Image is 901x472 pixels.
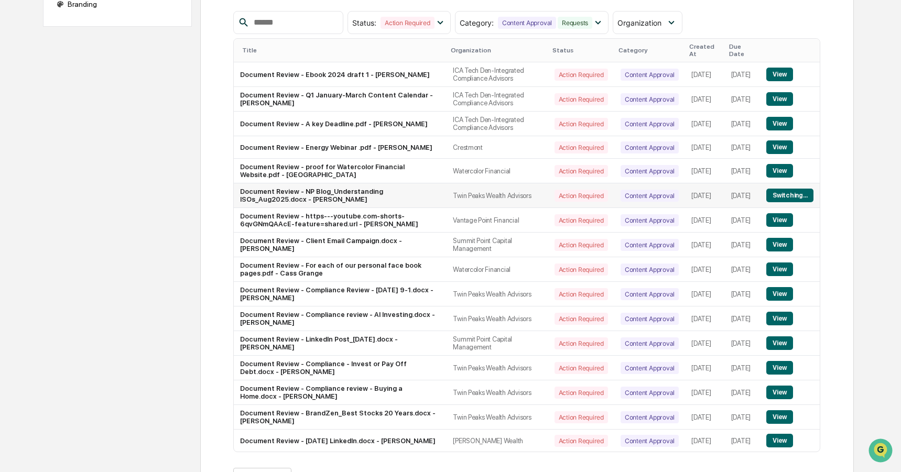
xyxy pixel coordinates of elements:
[725,356,760,380] td: [DATE]
[766,312,793,325] button: View
[685,183,725,208] td: [DATE]
[234,306,447,331] td: Document Review - Compliance review - AI Investing.docx - [PERSON_NAME]
[766,189,813,202] button: Switching...
[725,112,760,136] td: [DATE]
[729,43,756,58] div: Due Date
[460,18,494,27] span: Category :
[447,380,548,405] td: Twin Peaks Wealth Advisors
[558,17,592,29] div: Requests
[766,68,793,81] button: View
[685,257,725,282] td: [DATE]
[447,257,548,282] td: Watercolor Financial
[621,141,679,153] div: Content Approval
[725,405,760,430] td: [DATE]
[555,214,608,226] div: Action Required
[685,159,725,183] td: [DATE]
[234,405,447,430] td: Document Review - BrandZen_Best Stocks 20 Years.docx - [PERSON_NAME]
[447,159,548,183] td: Watercolor Financial
[621,93,679,105] div: Content Approval
[447,136,548,159] td: Crestmont
[72,128,134,147] a: 🗄️Attestations
[555,288,608,300] div: Action Required
[725,87,760,112] td: [DATE]
[725,183,760,208] td: [DATE]
[242,47,442,54] div: Title
[10,22,191,39] p: How can we help?
[685,380,725,405] td: [DATE]
[234,208,447,233] td: Document Review - https---youtube.com-shorts-6qvGNmQAAcE-feature=shared.url - [PERSON_NAME]
[447,405,548,430] td: Twin Peaks Wealth Advisors
[104,178,127,185] span: Pylon
[685,356,725,380] td: [DATE]
[74,177,127,185] a: Powered byPylon
[725,233,760,257] td: [DATE]
[36,91,133,99] div: We're available if you need us!
[621,239,679,251] div: Content Approval
[27,48,173,59] input: Clear
[685,62,725,87] td: [DATE]
[234,257,447,282] td: Document Review - For each of our personal face book pages.pdf - Cass Grange
[555,362,608,374] div: Action Required
[555,411,608,423] div: Action Required
[555,387,608,399] div: Action Required
[685,331,725,356] td: [DATE]
[617,18,661,27] span: Organization
[725,257,760,282] td: [DATE]
[725,136,760,159] td: [DATE]
[555,165,608,177] div: Action Required
[352,18,376,27] span: Status :
[685,282,725,306] td: [DATE]
[21,132,68,142] span: Preclearance
[725,159,760,183] td: [DATE]
[621,165,679,177] div: Content Approval
[555,435,608,447] div: Action Required
[6,148,70,167] a: 🔎Data Lookup
[234,136,447,159] td: Document Review - Energy Webinar .pdf - [PERSON_NAME]
[621,387,679,399] div: Content Approval
[621,288,679,300] div: Content Approval
[685,233,725,257] td: [DATE]
[234,87,447,112] td: Document Review - Q1 January-March Content Calendar - [PERSON_NAME]
[725,430,760,452] td: [DATE]
[766,287,793,301] button: View
[234,112,447,136] td: Document Review - A key Deadline.pdf - [PERSON_NAME]
[621,337,679,349] div: Content Approval
[10,133,19,141] div: 🖐️
[555,264,608,276] div: Action Required
[21,152,66,162] span: Data Lookup
[725,306,760,331] td: [DATE]
[234,356,447,380] td: Document Review - Compliance - Invest or Pay Off Debt.docx - [PERSON_NAME]
[621,313,679,325] div: Content Approval
[618,47,681,54] div: Category
[685,306,725,331] td: [DATE]
[234,430,447,452] td: Document Review - [DATE] LinkedIn.docx - [PERSON_NAME]
[451,47,544,54] div: Organization
[447,208,548,233] td: Vantage Point Financial
[447,112,548,136] td: ICA Tech Den-Integrated Compliance Advisors
[867,437,896,466] iframe: Open customer support
[725,62,760,87] td: [DATE]
[766,386,793,399] button: View
[447,331,548,356] td: Summit Point Capital Management
[685,87,725,112] td: [DATE]
[685,405,725,430] td: [DATE]
[766,410,793,424] button: View
[689,43,721,58] div: Created At
[685,136,725,159] td: [DATE]
[766,213,793,227] button: View
[621,190,679,202] div: Content Approval
[447,87,548,112] td: ICA Tech Den-Integrated Compliance Advisors
[6,128,72,147] a: 🖐️Preclearance
[552,47,610,54] div: Status
[725,208,760,233] td: [DATE]
[447,282,548,306] td: Twin Peaks Wealth Advisors
[725,380,760,405] td: [DATE]
[234,331,447,356] td: Document Review - LinkedIn Post_[DATE].docx - [PERSON_NAME]
[685,430,725,452] td: [DATE]
[766,434,793,447] button: View
[685,112,725,136] td: [DATE]
[621,69,679,81] div: Content Approval
[766,92,793,106] button: View
[555,239,608,251] div: Action Required
[447,183,548,208] td: Twin Peaks Wealth Advisors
